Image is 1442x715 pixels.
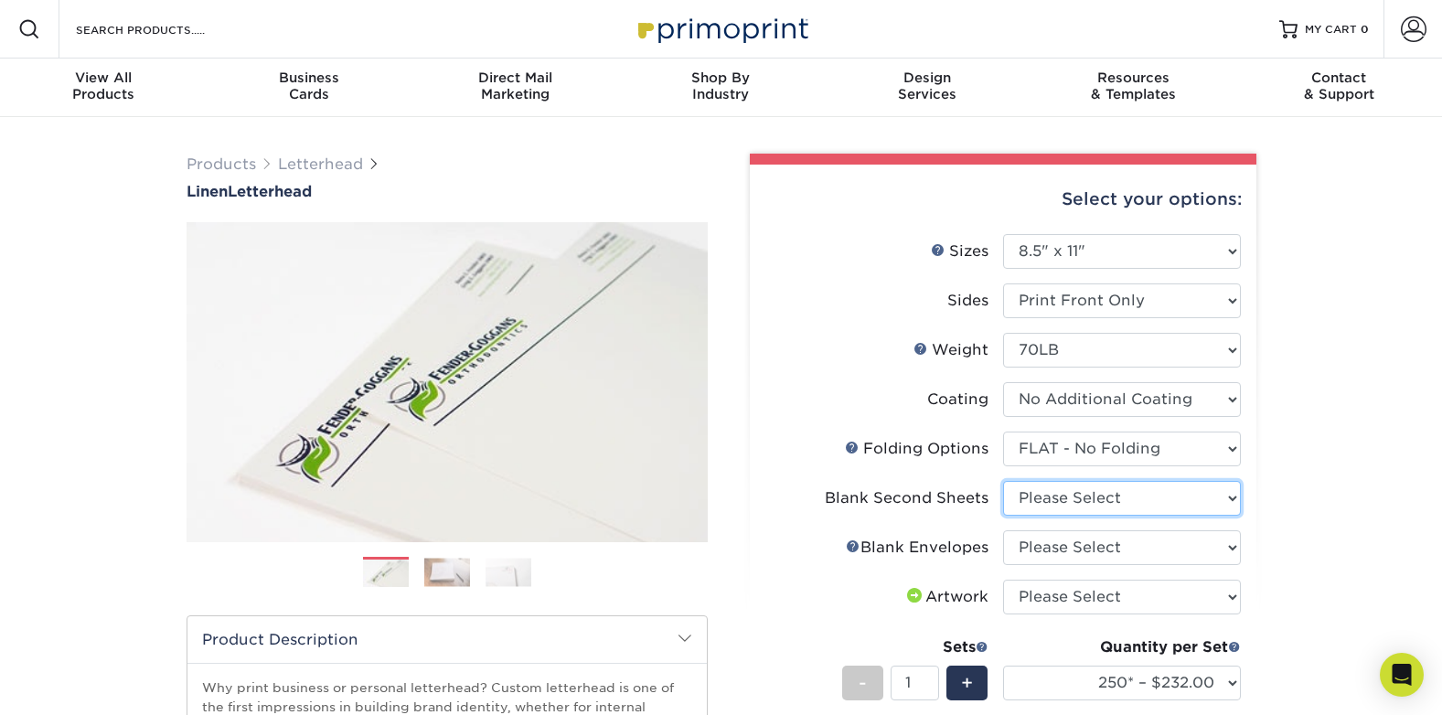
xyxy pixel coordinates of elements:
span: Linen [187,183,228,200]
div: Industry [618,69,824,102]
a: Shop ByIndustry [618,59,824,117]
input: SEARCH PRODUCTS..... [74,18,252,40]
span: MY CART [1305,22,1357,37]
img: Letterhead 02 [424,558,470,586]
div: Folding Options [845,438,988,460]
span: Resources [1030,69,1235,86]
div: Quantity per Set [1003,636,1241,658]
a: BusinessCards [206,59,411,117]
div: Sides [947,290,988,312]
div: Coating [927,389,988,411]
a: DesignServices [824,59,1030,117]
div: Sizes [931,240,988,262]
span: 0 [1361,23,1369,36]
div: Weight [913,339,988,361]
a: Direct MailMarketing [412,59,618,117]
div: & Support [1236,69,1442,102]
div: Cards [206,69,411,102]
a: LinenLetterhead [187,183,708,200]
img: Letterhead 03 [486,558,531,586]
span: - [859,669,867,697]
img: Primoprint [630,9,813,48]
div: Services [824,69,1030,102]
div: Marketing [412,69,618,102]
span: Contact [1236,69,1442,86]
img: Linen 01 [187,202,708,562]
span: Direct Mail [412,69,618,86]
div: Blank Envelopes [846,537,988,559]
span: Shop By [618,69,824,86]
div: Open Intercom Messenger [1380,653,1424,697]
div: Sets [842,636,988,658]
a: Contact& Support [1236,59,1442,117]
div: Select your options: [764,165,1242,234]
img: Letterhead 01 [363,558,409,590]
h1: Letterhead [187,183,708,200]
div: Artwork [903,586,988,608]
a: Letterhead [278,155,363,173]
a: Resources& Templates [1030,59,1235,117]
span: + [961,669,973,697]
a: Products [187,155,256,173]
div: Blank Second Sheets [825,487,988,509]
span: Design [824,69,1030,86]
span: Business [206,69,411,86]
div: & Templates [1030,69,1235,102]
h2: Product Description [187,616,707,663]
